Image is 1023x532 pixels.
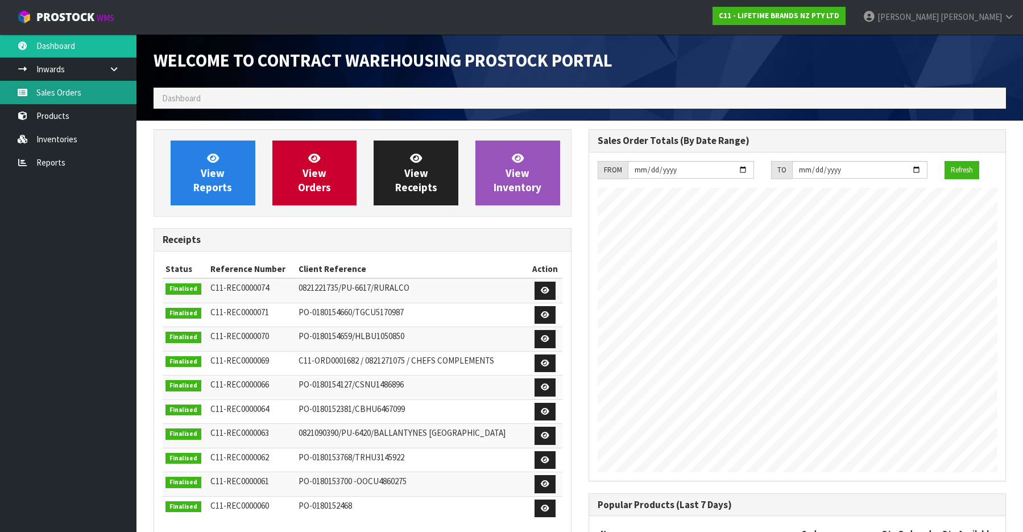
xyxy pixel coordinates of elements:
[193,151,232,194] span: View Reports
[299,427,506,438] span: 0821090390/PU-6420/BALLANTYNES [GEOGRAPHIC_DATA]
[299,452,404,463] span: PO-0180153768/TRHU3145922
[171,141,255,205] a: ViewReports
[165,477,201,488] span: Finalised
[598,500,997,510] h3: Popular Products (Last 7 Days)
[299,500,352,511] span: PO-0180152468
[165,356,201,368] span: Finalised
[165,405,201,416] span: Finalised
[165,283,201,295] span: Finalised
[945,161,979,179] button: Refresh
[210,355,269,366] span: C11-REC0000069
[475,141,560,205] a: ViewInventory
[941,11,1002,22] span: [PERSON_NAME]
[165,453,201,464] span: Finalised
[210,500,269,511] span: C11-REC0000060
[272,141,357,205] a: ViewOrders
[299,331,404,341] span: PO-0180154659/HLBU1050850
[877,11,939,22] span: [PERSON_NAME]
[165,380,201,391] span: Finalised
[17,10,31,24] img: cube-alt.png
[771,161,792,179] div: TO
[210,427,269,438] span: C11-REC0000063
[299,476,407,486] span: PO-0180153700 -OOCU4860275
[36,10,94,24] span: ProStock
[163,260,208,278] th: Status
[719,11,839,20] strong: C11 - LIFETIME BRANDS NZ PTY LTD
[165,308,201,319] span: Finalised
[299,307,404,317] span: PO-0180154660/TGCU5170987
[299,379,404,390] span: PO-0180154127/CSNU1486896
[210,307,269,317] span: C11-REC0000071
[210,476,269,486] span: C11-REC0000061
[97,13,114,23] small: WMS
[299,403,405,414] span: PO-0180152381/CBHU6467099
[154,50,612,71] span: Welcome to Contract Warehousing ProStock Portal
[210,452,269,463] span: C11-REC0000062
[299,282,409,293] span: 0821221735/PU-6617/RURALCO
[165,501,201,513] span: Finalised
[494,151,541,194] span: View Inventory
[165,428,201,440] span: Finalised
[374,141,458,205] a: ViewReceipts
[296,260,528,278] th: Client Reference
[165,332,201,343] span: Finalised
[210,282,269,293] span: C11-REC0000074
[162,93,201,104] span: Dashboard
[210,379,269,390] span: C11-REC0000066
[299,355,494,366] span: C11-ORD0001682 / 0821271075 / CHEFS COMPLEMENTS
[528,260,562,278] th: Action
[395,151,437,194] span: View Receipts
[210,331,269,341] span: C11-REC0000070
[163,234,562,245] h3: Receipts
[208,260,296,278] th: Reference Number
[598,135,997,146] h3: Sales Order Totals (By Date Range)
[210,403,269,414] span: C11-REC0000064
[298,151,331,194] span: View Orders
[598,161,628,179] div: FROM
